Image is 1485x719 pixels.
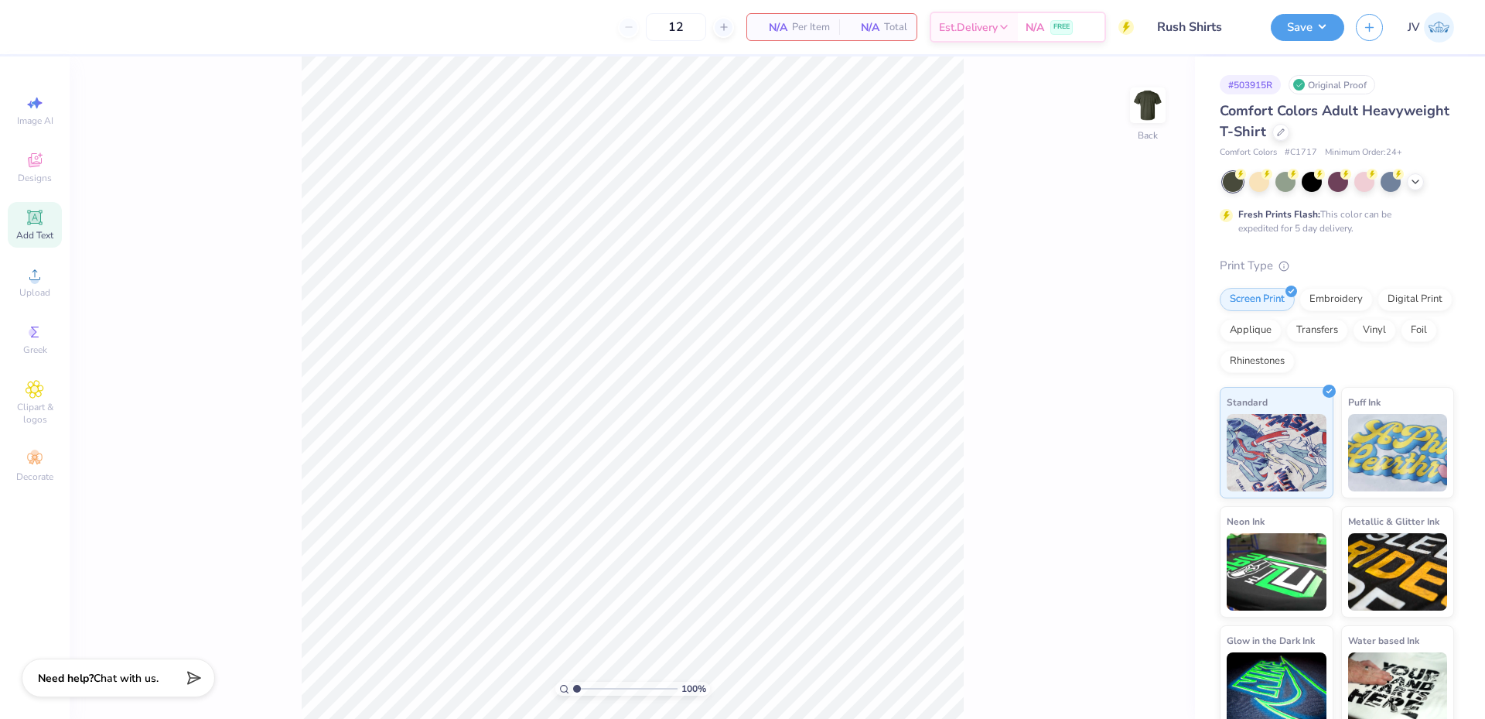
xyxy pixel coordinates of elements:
div: Embroidery [1299,288,1373,311]
img: Standard [1227,414,1326,491]
span: 100 % [681,682,706,696]
span: # C1717 [1285,146,1317,159]
div: Screen Print [1220,288,1295,311]
input: Untitled Design [1145,12,1259,43]
span: Est. Delivery [939,19,998,36]
span: Standard [1227,394,1268,410]
div: Print Type [1220,257,1454,275]
div: Back [1138,128,1158,142]
div: Foil [1401,319,1437,342]
div: # 503915R [1220,75,1281,94]
span: Add Text [16,229,53,241]
span: Per Item [792,19,830,36]
span: Chat with us. [94,671,159,686]
span: Comfort Colors [1220,146,1277,159]
div: Transfers [1286,319,1348,342]
div: Digital Print [1377,288,1453,311]
span: Clipart & logos [8,401,62,426]
span: FREE [1053,22,1070,33]
div: Original Proof [1289,75,1375,94]
span: N/A [756,19,787,36]
span: JV [1408,19,1420,36]
div: This color can be expedited for 5 day delivery. [1238,207,1429,235]
span: Neon Ink [1227,513,1265,529]
strong: Fresh Prints Flash: [1238,208,1320,221]
span: Glow in the Dark Ink [1227,632,1315,649]
img: Jo Vincent [1424,12,1454,43]
span: Water based Ink [1348,632,1419,649]
span: Comfort Colors Adult Heavyweight T-Shirt [1220,101,1449,141]
span: N/A [848,19,879,36]
img: Puff Ink [1348,414,1448,491]
span: Image AI [17,115,53,127]
img: Metallic & Glitter Ink [1348,533,1448,611]
div: Vinyl [1353,319,1396,342]
span: Upload [19,286,50,299]
span: Designs [18,172,52,184]
span: Metallic & Glitter Ink [1348,513,1439,529]
div: Applique [1220,319,1282,342]
span: Total [884,19,907,36]
span: Minimum Order: 24 + [1325,146,1402,159]
span: Decorate [16,471,53,483]
span: N/A [1026,19,1044,36]
span: Puff Ink [1348,394,1381,410]
strong: Need help? [38,671,94,686]
button: Save [1271,14,1344,41]
img: Back [1132,90,1163,121]
a: JV [1408,12,1454,43]
div: Rhinestones [1220,350,1295,373]
img: Neon Ink [1227,533,1326,611]
input: – – [646,13,706,41]
span: Greek [23,344,47,356]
